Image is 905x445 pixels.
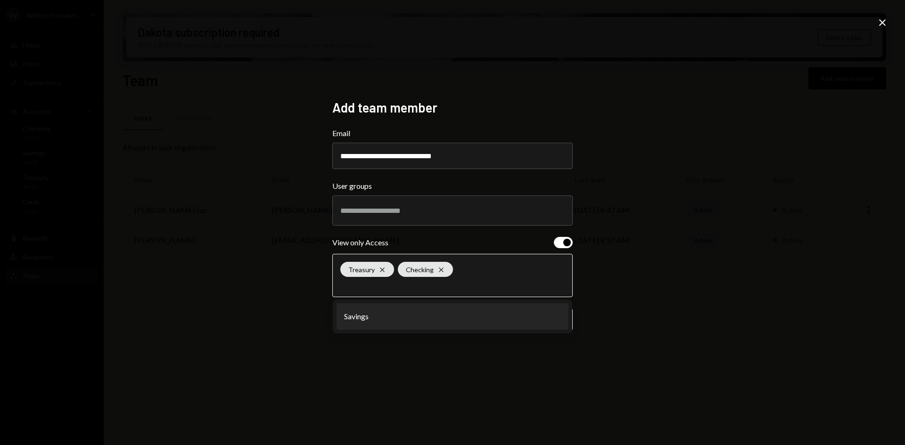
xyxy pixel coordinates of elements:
div: Treasury [340,262,394,277]
div: View only Access [332,237,388,248]
div: Checking [398,262,453,277]
h2: Add team member [332,98,573,117]
li: Savings [337,303,568,330]
label: User groups [332,180,573,192]
label: Email [332,128,573,139]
